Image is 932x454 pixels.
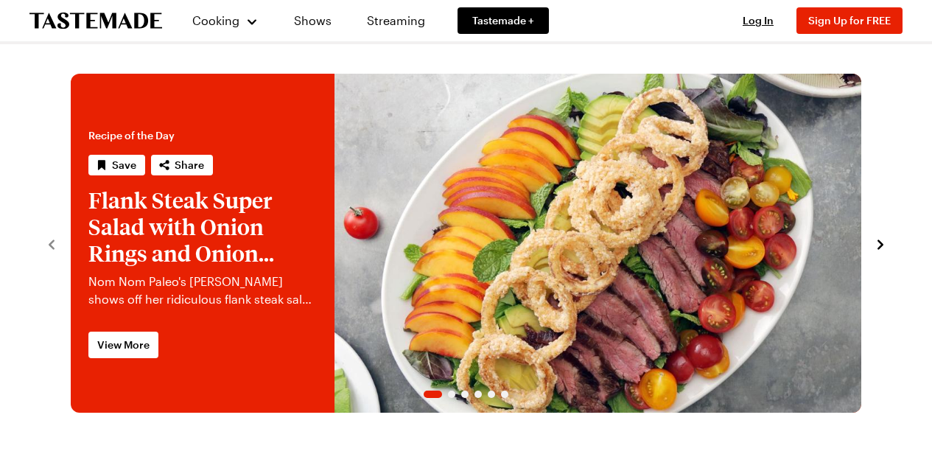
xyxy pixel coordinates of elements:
span: Cooking [192,13,239,27]
button: Share [151,155,213,175]
span: Go to slide 3 [461,391,469,398]
span: Tastemade + [472,13,534,28]
div: 1 / 6 [71,74,861,413]
a: To Tastemade Home Page [29,13,162,29]
span: Go to slide 1 [424,391,442,398]
span: Log In [743,14,774,27]
button: navigate to previous item [44,234,59,252]
span: Go to slide 5 [488,391,495,398]
button: Save recipe [88,155,145,175]
span: Sign Up for FREE [808,14,891,27]
span: Go to slide 6 [501,391,508,398]
span: Go to slide 2 [448,391,455,398]
a: Tastemade + [458,7,549,34]
button: Sign Up for FREE [796,7,903,34]
button: Cooking [192,3,259,38]
button: navigate to next item [873,234,888,252]
button: Log In [729,13,788,28]
span: Save [112,158,136,172]
span: View More [97,338,150,352]
a: View More [88,332,158,358]
span: Share [175,158,204,172]
span: Go to slide 4 [474,391,482,398]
